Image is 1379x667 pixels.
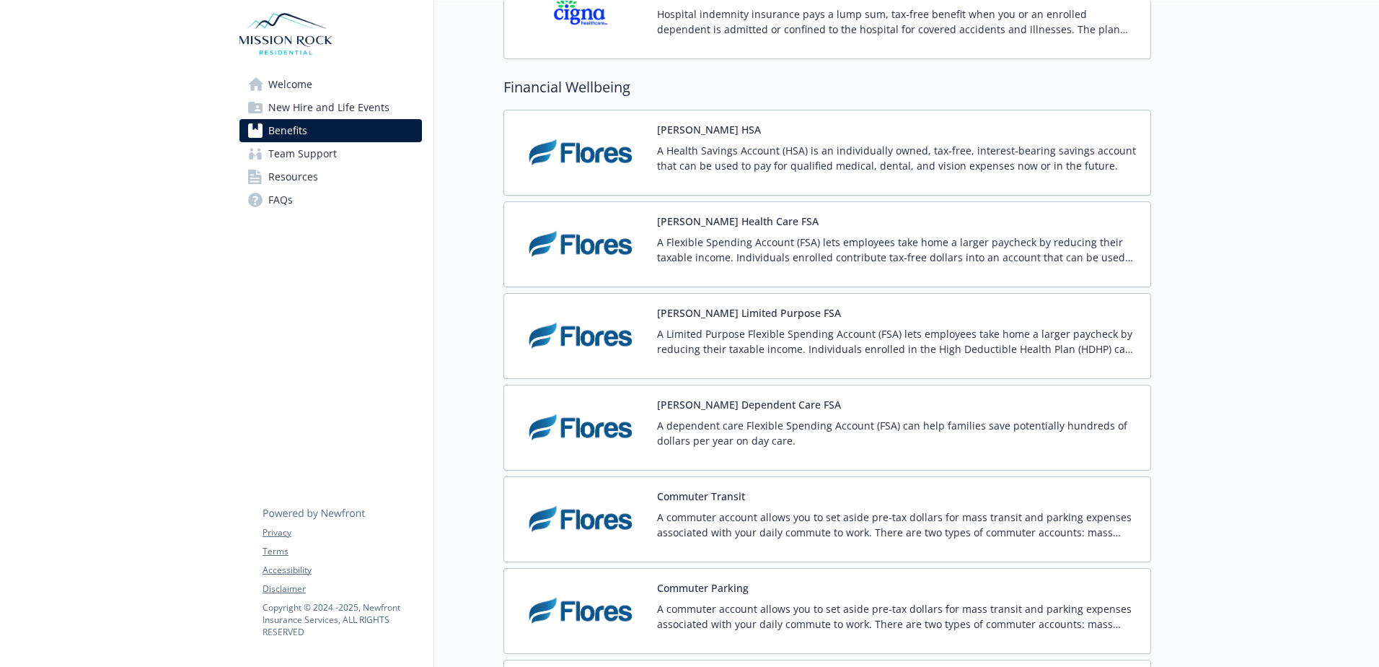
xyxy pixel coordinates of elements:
p: Hospital indemnity insurance pays a lump sum, tax-free benefit when you or an enrolled dependent ... [657,6,1139,37]
span: Team Support [268,142,337,165]
a: Benefits [239,119,422,142]
img: Flores and Associates carrier logo [516,305,646,367]
p: A commuter account allows you to set aside pre-tax dollars for mass transit and parking expenses ... [657,601,1139,632]
span: Welcome [268,73,312,96]
p: Copyright © 2024 - 2025 , Newfront Insurance Services, ALL RIGHTS RESERVED [263,601,421,638]
button: [PERSON_NAME] Health Care FSA [657,214,819,229]
span: FAQs [268,188,293,212]
span: Benefits [268,119,307,142]
a: FAQs [239,188,422,212]
img: Flores and Associates carrier logo [516,489,646,550]
a: Disclaimer [263,583,421,596]
a: Team Support [239,142,422,165]
button: [PERSON_NAME] Dependent Care FSA [657,397,841,412]
p: A Flexible Spending Account (FSA) lets employees take home a larger paycheck by reducing their ta... [657,235,1139,265]
button: Commuter Transit [657,489,745,504]
a: Resources [239,165,422,188]
button: [PERSON_NAME] Limited Purpose FSA [657,305,841,321]
p: A dependent care Flexible Spending Account (FSA) can help families save potentially hundreds of d... [657,418,1139,448]
span: New Hire and Life Events [268,96,389,119]
a: Terms [263,545,421,558]
img: Flores and Associates carrier logo [516,122,646,183]
img: Flores and Associates carrier logo [516,214,646,275]
p: A Health Savings Account (HSA) is an individually owned, tax-free, interest-bearing savings accou... [657,143,1139,173]
a: Welcome [239,73,422,96]
a: Accessibility [263,564,421,577]
img: Flores and Associates carrier logo [516,580,646,642]
a: New Hire and Life Events [239,96,422,119]
span: Resources [268,165,318,188]
button: Commuter Parking [657,580,749,596]
a: Privacy [263,526,421,539]
p: A Limited Purpose Flexible Spending Account (FSA) lets employees take home a larger paycheck by r... [657,326,1139,357]
img: Flores and Associates carrier logo [516,397,646,458]
h2: Financial Wellbeing [503,77,1151,98]
button: [PERSON_NAME] HSA [657,122,761,137]
p: A commuter account allows you to set aside pre-tax dollars for mass transit and parking expenses ... [657,510,1139,540]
